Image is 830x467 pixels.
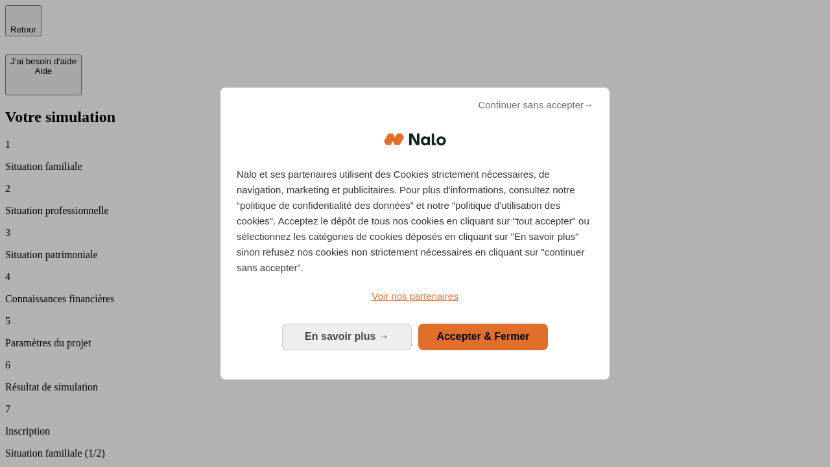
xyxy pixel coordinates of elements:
[220,88,610,379] div: Bienvenue chez Nalo Gestion du consentement
[436,331,529,342] span: Accepter & Fermer
[282,324,412,350] button: En savoir plus: Configurer vos consentements
[305,331,389,342] span: En savoir plus →
[384,120,446,159] img: Logo
[237,289,593,304] a: Voir nos partenaires
[418,324,548,350] button: Accepter & Fermer: Accepter notre traitement des données et fermer
[478,97,593,113] span: Continuer sans accepter→
[237,167,593,276] p: Nalo et ses partenaires utilisent des Cookies strictement nécessaires, de navigation, marketing e...
[372,291,458,302] span: Voir nos partenaires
